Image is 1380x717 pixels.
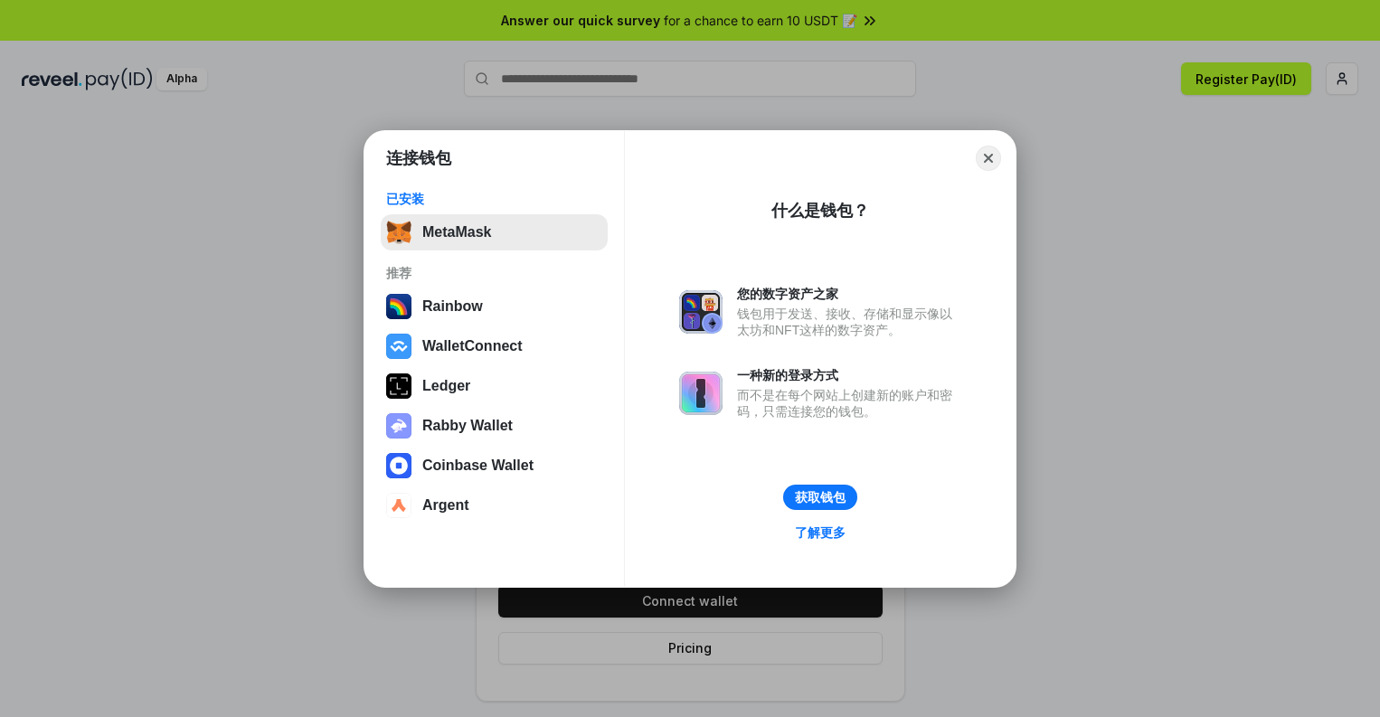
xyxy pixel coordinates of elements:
div: 您的数字资产之家 [737,286,961,302]
div: 推荐 [386,265,602,281]
div: 获取钱包 [795,489,846,505]
button: WalletConnect [381,328,608,364]
div: 了解更多 [795,524,846,541]
div: Ledger [422,378,470,394]
div: Rainbow [422,298,483,315]
button: Coinbase Wallet [381,448,608,484]
img: svg+xml,%3Csvg%20xmlns%3D%22http%3A%2F%2Fwww.w3.org%2F2000%2Fsvg%22%20width%3D%2228%22%20height%3... [386,373,411,399]
div: 钱包用于发送、接收、存储和显示像以太坊和NFT这样的数字资产。 [737,306,961,338]
img: svg+xml,%3Csvg%20fill%3D%22none%22%20height%3D%2233%22%20viewBox%3D%220%200%2035%2033%22%20width%... [386,220,411,245]
img: svg+xml,%3Csvg%20width%3D%2228%22%20height%3D%2228%22%20viewBox%3D%220%200%2028%2028%22%20fill%3D... [386,493,411,518]
img: svg+xml,%3Csvg%20width%3D%2228%22%20height%3D%2228%22%20viewBox%3D%220%200%2028%2028%22%20fill%3D... [386,453,411,478]
a: 了解更多 [784,521,856,544]
img: svg+xml,%3Csvg%20xmlns%3D%22http%3A%2F%2Fwww.w3.org%2F2000%2Fsvg%22%20fill%3D%22none%22%20viewBox... [679,290,723,334]
button: 获取钱包 [783,485,857,510]
div: 已安装 [386,191,602,207]
h1: 连接钱包 [386,147,451,169]
img: svg+xml,%3Csvg%20width%3D%22120%22%20height%3D%22120%22%20viewBox%3D%220%200%20120%20120%22%20fil... [386,294,411,319]
img: svg+xml,%3Csvg%20xmlns%3D%22http%3A%2F%2Fwww.w3.org%2F2000%2Fsvg%22%20fill%3D%22none%22%20viewBox... [386,413,411,439]
div: Coinbase Wallet [422,458,534,474]
img: svg+xml,%3Csvg%20xmlns%3D%22http%3A%2F%2Fwww.w3.org%2F2000%2Fsvg%22%20fill%3D%22none%22%20viewBox... [679,372,723,415]
img: svg+xml,%3Csvg%20width%3D%2228%22%20height%3D%2228%22%20viewBox%3D%220%200%2028%2028%22%20fill%3D... [386,334,411,359]
button: Rabby Wallet [381,408,608,444]
button: Close [976,146,1001,171]
button: MetaMask [381,214,608,250]
div: Argent [422,497,469,514]
button: Argent [381,487,608,524]
div: 而不是在每个网站上创建新的账户和密码，只需连接您的钱包。 [737,387,961,420]
div: WalletConnect [422,338,523,354]
div: 一种新的登录方式 [737,367,961,383]
button: Ledger [381,368,608,404]
div: 什么是钱包？ [771,200,869,222]
div: Rabby Wallet [422,418,513,434]
button: Rainbow [381,288,608,325]
div: MetaMask [422,224,491,241]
